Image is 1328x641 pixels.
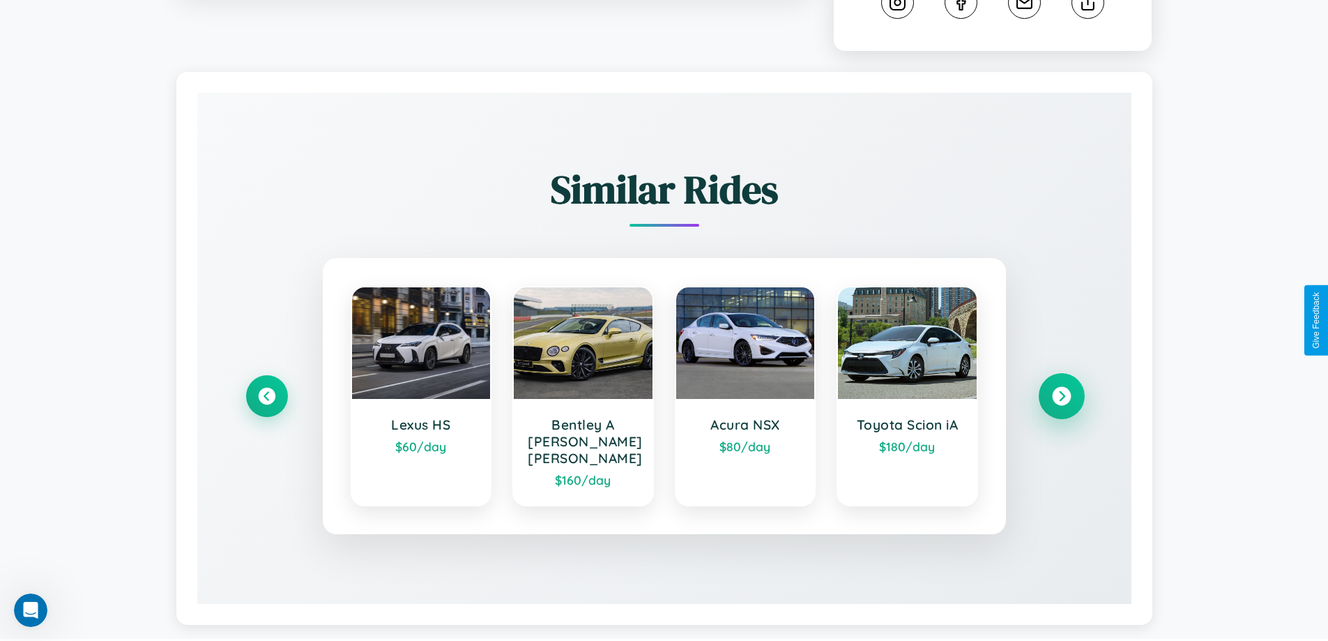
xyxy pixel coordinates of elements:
[366,416,477,433] h3: Lexus HS
[351,286,492,506] a: Lexus HS$60/day
[837,286,978,506] a: Toyota Scion iA$180/day
[14,594,47,627] iframe: Intercom live chat
[675,286,816,506] a: Acura NSX$80/day
[528,416,639,467] h3: Bentley A [PERSON_NAME] [PERSON_NAME]
[366,439,477,454] div: $ 60 /day
[690,416,801,433] h3: Acura NSX
[690,439,801,454] div: $ 80 /day
[852,439,963,454] div: $ 180 /day
[512,286,654,506] a: Bentley A [PERSON_NAME] [PERSON_NAME]$160/day
[1311,292,1321,349] div: Give Feedback
[246,163,1083,216] h2: Similar Rides
[528,472,639,488] div: $ 160 /day
[852,416,963,433] h3: Toyota Scion iA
